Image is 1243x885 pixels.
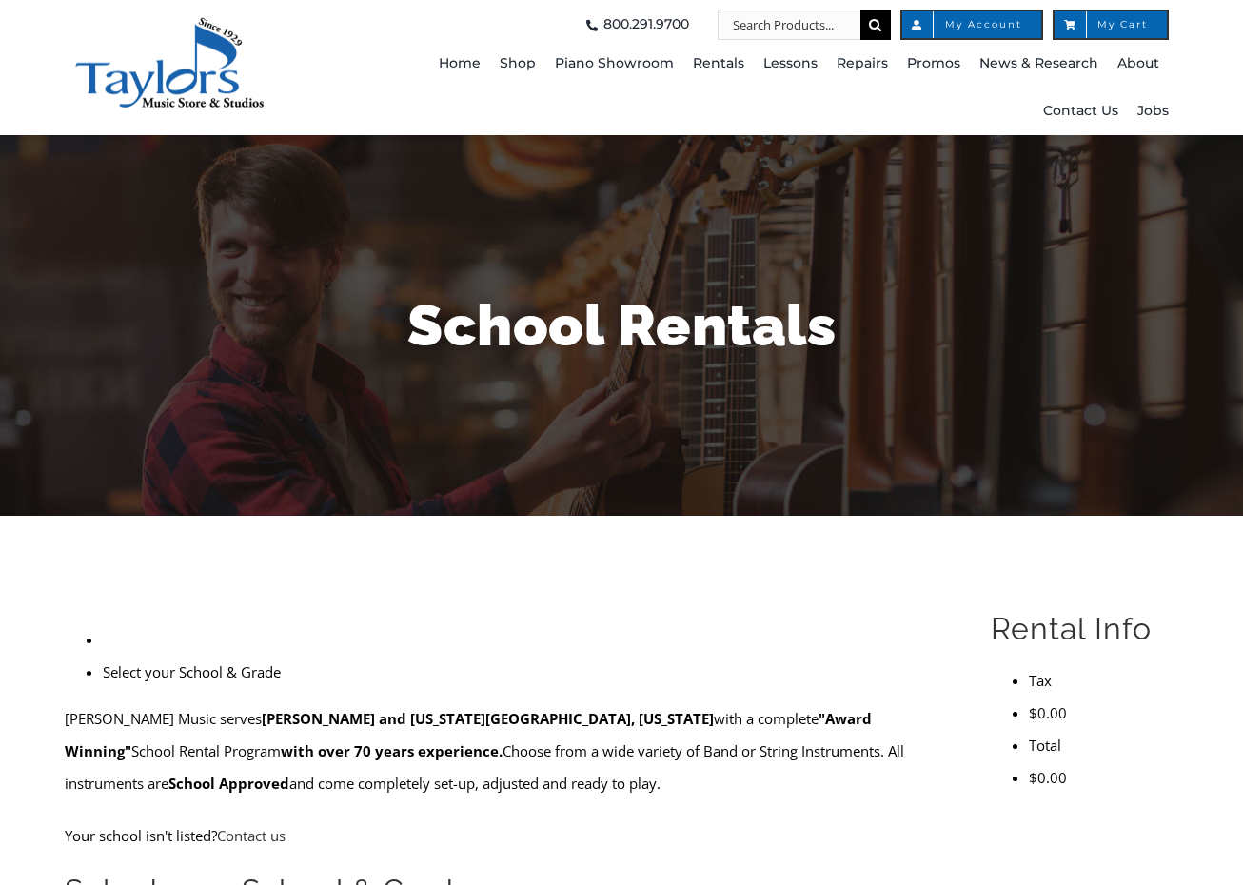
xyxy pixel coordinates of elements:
span: Select Grade... [212,799,404,822]
a: Rentals [693,40,744,88]
span: News & Research [979,49,1098,79]
strong: with over 70 years experience. [289,627,511,646]
a: Shop [500,40,536,88]
nav: Top Right [359,10,1169,40]
a: 800.291.9700 [581,10,689,40]
a: Jobs [1137,88,1169,135]
span: Contact Us [1043,96,1118,127]
span: Lessons [763,49,818,79]
a: Contact us [226,697,294,716]
span: Select School... [212,850,418,873]
strong: [PERSON_NAME] and [US_STATE][GEOGRAPHIC_DATA], [US_STATE] [270,602,722,621]
a: Piano Showroom [555,40,674,88]
span: Shop [500,49,536,79]
h2: Select your School & Grade [73,737,937,761]
a: Repairs [837,40,888,88]
label: Student Grade: [73,796,203,820]
h1: School Rentals [65,285,1178,365]
span: Jobs [1137,96,1169,127]
a: taylors-music-store-west-chester [74,14,265,33]
span: Piano Showroom [555,49,674,79]
strong: Band: [520,813,561,832]
li: Select your School & Grade [88,550,266,575]
strong: School Approved [177,653,298,672]
a: My Account [900,10,1043,40]
nav: Main Menu [359,40,1169,135]
a: Home [439,40,481,88]
a: My Cart [1053,10,1169,40]
span: Repairs [837,49,888,79]
p: Your school isn't listed? [73,694,937,718]
span: Promos [907,49,960,79]
li: Flutes, Trumpet, Trombone, Clarinet, Snare Drum, and Bell Kit [535,835,837,885]
span: Home [439,49,481,79]
li: $0.00 [1001,614,1149,639]
h2: Rental Info [992,541,1176,574]
a: News & Research [979,40,1098,88]
span: 800.291.9700 [603,10,689,40]
input: Search [860,10,891,40]
li: $0.00 [1001,672,1149,697]
span: Rentals [693,49,744,79]
span: My Cart [1074,20,1148,29]
li: Total [1001,646,1149,672]
a: Promos [907,40,960,88]
a: About [1117,40,1159,88]
input: Search Products... [718,10,860,40]
li: Tax [1001,588,1149,614]
img: sidebar-footer.png [991,712,1177,729]
a: Contact Us [1043,88,1118,135]
label: School: [73,845,203,870]
span: About [1117,49,1159,79]
p: [PERSON_NAME] Music serves with a complete School Rental Program Choose from a wide variety of Ba... [73,600,937,675]
span: My Account [921,20,1022,29]
a: Lessons [763,40,818,88]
